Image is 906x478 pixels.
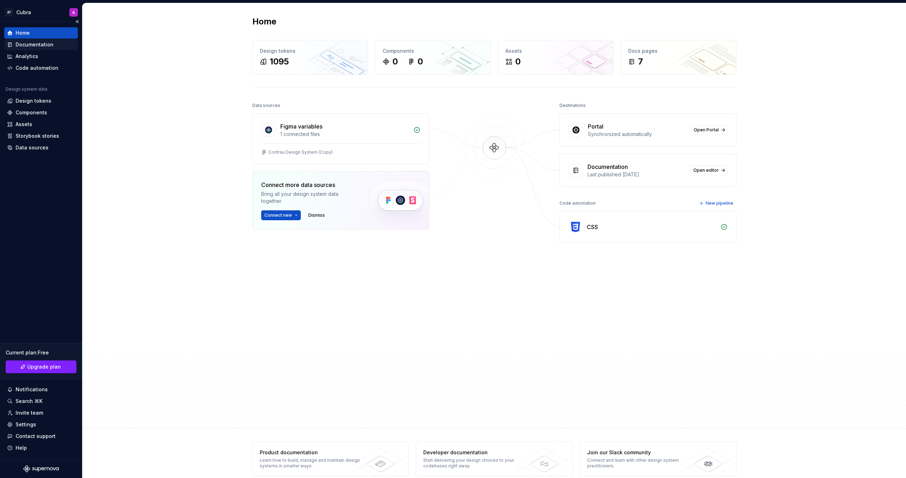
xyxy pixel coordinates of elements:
a: Open editor [690,165,728,175]
h2: Home [252,16,276,27]
a: Upgrade plan [6,360,76,373]
a: Join our Slack communityConnect and learn with other design system practitioners. [580,442,736,476]
div: 0 [418,56,423,67]
div: CSS [587,223,598,231]
div: Data sources [252,101,280,110]
div: Data sources [16,144,48,151]
a: Design tokens [4,95,78,107]
div: Cubra [16,9,31,16]
a: Assets [4,119,78,130]
svg: Supernova Logo [23,465,59,472]
button: Connect new [261,210,301,220]
div: Last published [DATE] [587,171,686,178]
button: ATCubraA [1,5,81,20]
span: Dismiss [308,212,325,218]
a: Home [4,27,78,39]
div: Home [16,29,30,36]
a: Figma variables1 connected filesContraa Design System (Copy) [252,113,429,164]
div: Design tokens [16,97,51,104]
a: Data sources [4,142,78,153]
button: Search ⌘K [4,396,78,407]
a: Documentation [4,39,78,50]
a: Assets0 [498,40,614,75]
div: Storybook stories [16,132,59,140]
div: Documentation [16,41,53,48]
div: Contraa Design System (Copy) [268,149,333,155]
div: Analytics [16,53,38,60]
div: 0 [515,56,521,67]
div: Learn how to build, manage and maintain design systems in smarter ways. [260,457,363,469]
a: Docs pages7 [621,40,736,75]
span: Connect new [264,212,292,218]
button: Collapse sidebar [72,17,82,27]
div: Design tokens [260,47,361,55]
div: Contact support [16,433,56,440]
div: Current plan : Free [6,349,76,356]
div: Settings [16,421,36,428]
div: Code automation [560,198,596,208]
div: 0 [392,56,398,67]
div: Start delivering your design choices to your codebases right away. [423,457,526,469]
div: AT [5,8,13,17]
button: Notifications [4,384,78,395]
a: Components00 [375,40,491,75]
div: Connect and learn with other design system practitioners. [587,457,690,469]
a: Open Portal [690,125,728,135]
button: New pipeline [697,198,736,208]
a: Design tokens1095 [252,40,368,75]
span: New pipeline [706,200,733,206]
a: Storybook stories [4,130,78,142]
div: Figma variables [280,122,322,131]
div: Portal [588,122,603,131]
div: Code automation [16,64,58,72]
div: Assets [505,47,606,55]
a: Analytics [4,51,78,62]
a: Product documentationLearn how to build, manage and maintain design systems in smarter ways. [252,442,409,476]
div: Developer documentation [423,449,526,456]
button: Contact support [4,431,78,442]
span: Open Portal [694,127,719,133]
button: Dismiss [305,210,328,220]
div: 7 [638,56,643,67]
a: Developer documentationStart delivering your design choices to your codebases right away. [416,442,573,476]
div: A [72,10,75,15]
div: Join our Slack community [587,449,690,456]
a: Components [4,107,78,118]
div: Connect more data sources [261,181,357,189]
span: Upgrade plan [27,363,61,370]
span: Open editor [693,167,719,173]
div: Search ⌘K [16,398,42,405]
div: 1 connected files [280,131,409,138]
button: Help [4,442,78,454]
div: 1095 [270,56,289,67]
div: Components [16,109,47,116]
div: Assets [16,121,32,128]
a: Settings [4,419,78,430]
div: Synchronized automatically [588,131,686,138]
div: Design system data [6,86,47,92]
div: Bring all your design system data together. [261,190,357,205]
div: Help [16,444,27,451]
div: Docs pages [628,47,729,55]
div: Invite team [16,409,43,416]
div: Components [383,47,483,55]
a: Invite team [4,407,78,419]
div: Notifications [16,386,48,393]
a: Code automation [4,62,78,74]
div: Destinations [560,101,586,110]
div: Product documentation [260,449,363,456]
div: Documentation [587,163,628,171]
